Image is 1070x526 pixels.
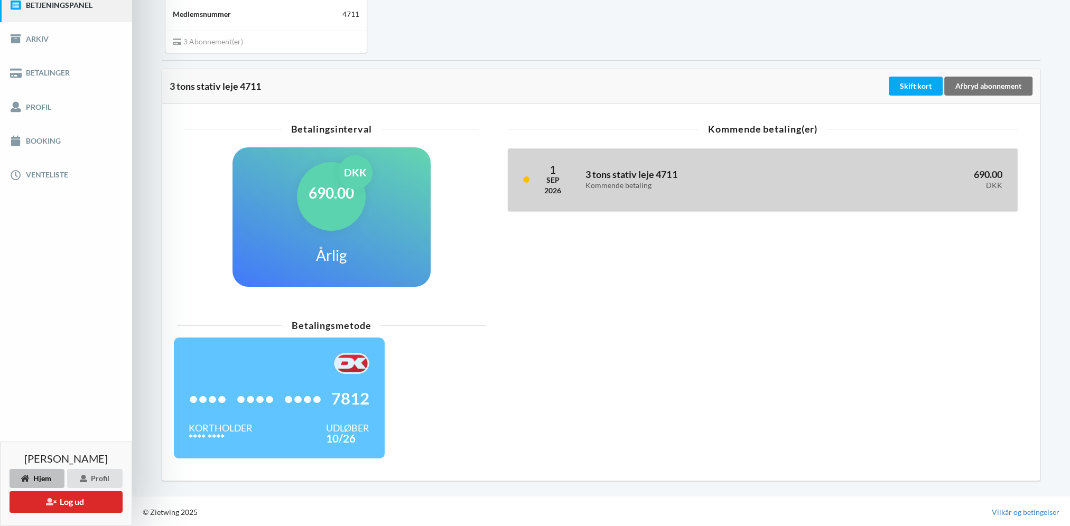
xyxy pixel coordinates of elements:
span: •••• [189,393,227,403]
div: 3 tons stativ leje 4711 [170,81,887,91]
button: Log ud [10,491,123,513]
h3: 690.00 [833,168,1002,190]
span: •••• [236,393,274,403]
div: Hjem [10,469,64,488]
div: Udløber [326,422,369,433]
div: Kommende betaling [585,181,818,190]
h1: Årlig [316,246,347,265]
img: F+AAQC4Rur0ZFP9BwAAAABJRU5ErkJggg== [334,353,369,374]
a: Vilkår og betingelser [992,507,1059,518]
div: Afbryd abonnement [944,77,1032,96]
h3: 3 tons stativ leje 4711 [585,168,818,190]
span: [PERSON_NAME] [24,453,108,464]
div: 1 [544,164,561,175]
div: Kommende betaling(er) [508,124,1018,134]
div: Medlemsnummer [173,9,231,20]
div: DKK [338,155,373,190]
div: Kortholder [189,422,253,433]
div: Betalingsinterval [184,124,478,134]
div: 10/26 [326,433,369,444]
div: Profil [67,469,123,488]
div: DKK [833,181,1002,190]
div: Sep [544,175,561,185]
span: •••• [284,393,322,403]
span: 7812 [331,393,369,403]
div: Skift kort [889,77,943,96]
span: 3 Abonnement(er) [173,37,243,46]
h1: 690.00 [309,183,354,202]
div: Betalingsmetode [177,321,486,330]
div: 2026 [544,185,561,196]
div: 4711 [342,9,359,20]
